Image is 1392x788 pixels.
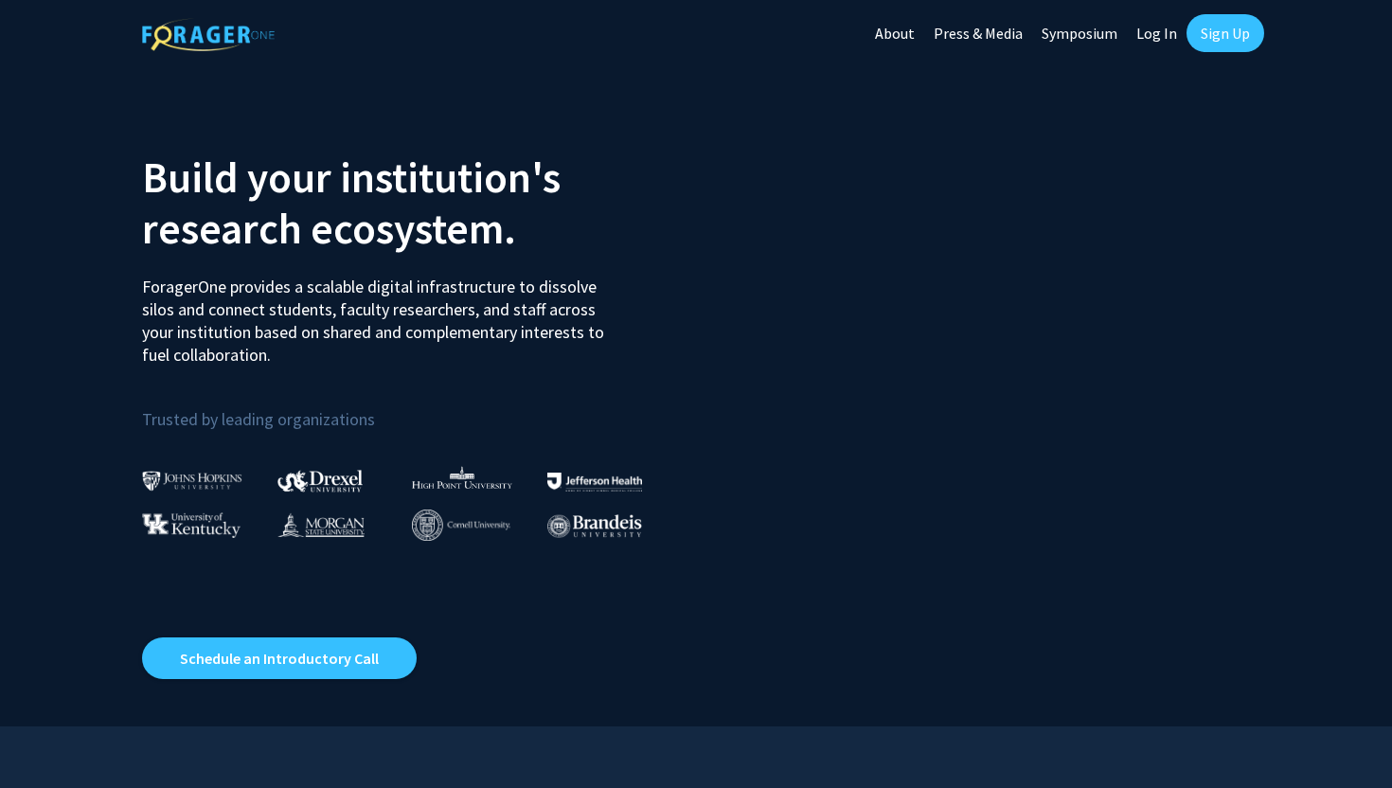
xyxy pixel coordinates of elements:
img: University of Kentucky [142,512,241,538]
img: Morgan State University [277,512,365,537]
img: Brandeis University [547,514,642,538]
img: Cornell University [412,510,510,541]
img: Drexel University [277,470,363,492]
p: ForagerOne provides a scalable digital infrastructure to dissolve silos and connect students, fac... [142,261,617,367]
a: Sign Up [1187,14,1264,52]
img: Johns Hopkins University [142,471,242,491]
a: Opens in a new tab [142,637,417,679]
img: ForagerOne Logo [142,18,275,51]
img: Thomas Jefferson University [547,473,642,491]
p: Trusted by leading organizations [142,382,682,434]
h2: Build your institution's research ecosystem. [142,152,682,254]
img: High Point University [412,466,512,489]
